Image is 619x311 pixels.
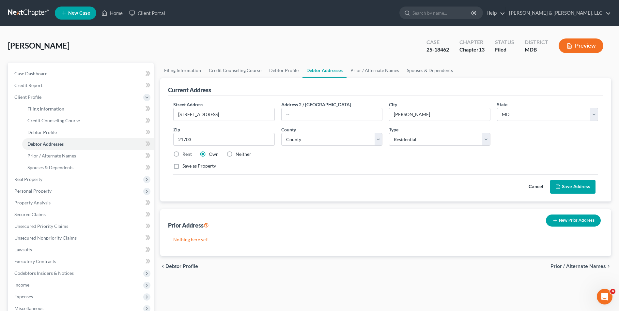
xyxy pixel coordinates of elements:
[389,102,397,107] span: City
[9,232,154,244] a: Unsecured Nonpriority Claims
[205,63,265,78] a: Credit Counseling Course
[525,46,548,53] div: MDB
[389,108,490,121] input: Enter city...
[68,11,90,16] span: New Case
[9,197,154,209] a: Property Analysis
[27,118,80,123] span: Credit Counseling Course
[173,236,598,243] p: Nothing here yet!
[14,282,29,288] span: Income
[14,223,68,229] span: Unsecured Priority Claims
[282,108,382,121] input: --
[412,7,472,19] input: Search by name...
[14,259,56,264] span: Executory Contracts
[209,151,219,157] label: Own
[546,215,601,227] button: New Prior Address
[22,138,154,150] a: Debtor Addresses
[302,63,347,78] a: Debtor Addresses
[9,209,154,220] a: Secured Claims
[168,86,211,94] div: Current Address
[9,68,154,80] a: Case Dashboard
[174,108,274,121] input: Enter street address
[14,294,33,299] span: Expenses
[495,38,514,46] div: Status
[27,141,64,147] span: Debtor Addresses
[165,264,198,269] span: Debtor Profile
[8,41,70,50] span: [PERSON_NAME]
[14,270,74,276] span: Codebtors Insiders & Notices
[426,38,449,46] div: Case
[173,133,274,146] input: XXXXX
[173,102,203,107] span: Street Address
[281,127,296,132] span: County
[22,150,154,162] a: Prior / Alternate Names
[126,7,168,19] a: Client Portal
[27,165,73,170] span: Spouses & Dependents
[173,127,180,132] span: Zip
[14,305,43,311] span: Miscellaneous
[168,221,209,229] div: Prior Address
[9,244,154,256] a: Lawsuits
[550,264,611,269] button: Prior / Alternate Names chevron_right
[483,7,505,19] a: Help
[347,63,403,78] a: Prior / Alternate Names
[525,38,548,46] div: District
[459,46,485,53] div: Chapter
[14,71,48,76] span: Case Dashboard
[559,38,603,53] button: Preview
[27,129,57,135] span: Debtor Profile
[495,46,514,53] div: Filed
[27,153,76,158] span: Prior / Alternate Names
[497,102,507,107] span: State
[9,256,154,267] a: Executory Contracts
[506,7,611,19] a: [PERSON_NAME] & [PERSON_NAME], LLC
[597,289,612,304] iframe: Intercom live chat
[281,101,351,108] label: Address 2 / [GEOGRAPHIC_DATA]
[14,188,52,194] span: Personal Property
[182,151,192,157] label: Rent
[479,46,485,52] span: 13
[236,151,251,157] label: Neither
[182,163,216,169] label: Save as Property
[550,264,606,269] span: Prior / Alternate Names
[22,103,154,115] a: Filing Information
[265,63,302,78] a: Debtor Profile
[22,162,154,173] a: Spouses & Dependents
[459,38,485,46] div: Chapter
[14,212,46,217] span: Secured Claims
[14,176,42,182] span: Real Property
[521,180,550,193] button: Cancel
[403,63,457,78] a: Spouses & Dependents
[98,7,126,19] a: Home
[9,80,154,91] a: Credit Report
[160,264,198,269] button: chevron_left Debtor Profile
[550,180,596,194] button: Save Address
[14,200,51,205] span: Property Analysis
[22,126,154,138] a: Debtor Profile
[14,247,32,252] span: Lawsuits
[14,235,77,241] span: Unsecured Nonpriority Claims
[426,46,449,53] div: 25-18462
[160,63,205,78] a: Filing Information
[14,82,42,88] span: Credit Report
[9,220,154,232] a: Unsecured Priority Claims
[14,94,41,100] span: Client Profile
[160,264,165,269] i: chevron_left
[27,106,64,111] span: Filing Information
[389,126,398,133] label: Type
[610,289,615,294] span: 4
[606,264,611,269] i: chevron_right
[22,115,154,126] a: Credit Counseling Course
